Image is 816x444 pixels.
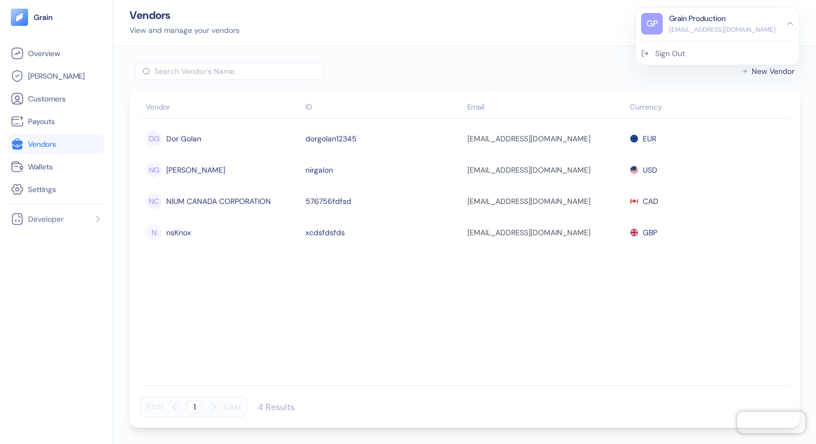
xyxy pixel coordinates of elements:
[303,97,465,119] th: ID
[643,223,657,242] span: GBP
[11,70,102,83] a: [PERSON_NAME]
[28,161,53,172] span: Wallets
[752,67,794,75] span: New Vendor
[467,223,624,242] div: [EMAIL_ADDRESS][DOMAIN_NAME]
[166,161,225,179] div: [PERSON_NAME]
[258,401,295,413] div: 4 Results
[146,162,162,178] div: NG
[28,48,60,59] span: Overview
[11,138,102,151] a: Vendors
[467,161,624,179] div: [EMAIL_ADDRESS][DOMAIN_NAME]
[146,397,164,417] button: First
[146,131,162,147] div: DG
[140,97,303,119] th: Vendor
[627,97,790,119] th: Currency
[303,186,465,217] td: 576756fdfsd
[467,129,624,148] div: [EMAIL_ADDRESS][DOMAIN_NAME]
[28,214,64,224] span: Developer
[465,97,627,119] th: Email
[11,115,102,128] a: Payouts
[225,397,241,417] button: Last
[28,116,55,127] span: Payouts
[643,161,657,179] span: USD
[11,160,102,173] a: Wallets
[11,183,102,196] a: Settings
[130,25,240,36] div: View and manage your vendors
[467,192,624,210] div: [EMAIL_ADDRESS][DOMAIN_NAME]
[28,93,66,104] span: Customers
[742,67,794,75] button: New Vendor
[11,47,102,60] a: Overview
[643,192,658,210] span: CAD
[655,48,685,59] div: Sign Out
[11,9,28,26] img: logo-tablet-V2.svg
[643,129,656,148] span: EUR
[146,224,162,241] div: N
[130,10,240,21] div: Vendors
[33,13,53,21] img: logo
[166,129,201,148] div: Dor Golan
[11,92,102,105] a: Customers
[28,184,56,195] span: Settings
[641,13,663,35] div: GP
[303,217,465,248] td: xcdsfdsfds
[154,63,324,80] input: Search Vendor's Name
[303,123,465,154] td: dorgolan12345
[28,71,85,81] span: [PERSON_NAME]
[669,25,776,35] div: [EMAIL_ADDRESS][DOMAIN_NAME]
[166,192,271,210] div: NIUM CANADA CORPORATION
[166,223,191,242] div: nsKnox
[28,139,56,149] span: Vendors
[146,193,162,209] div: NC
[303,154,465,186] td: nirgalon
[737,412,805,433] iframe: Chatra live chat
[669,13,726,24] div: Grain Production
